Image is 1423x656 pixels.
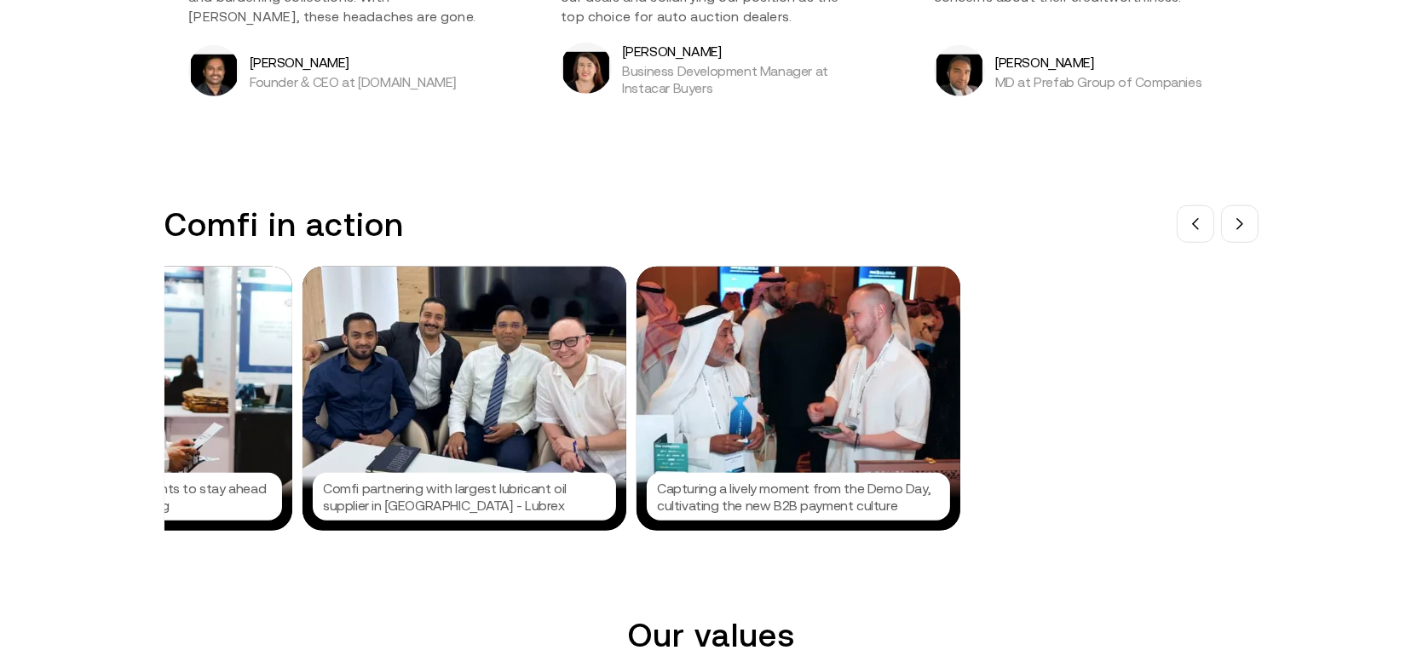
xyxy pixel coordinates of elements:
p: Business Development Manager at Instacar Buyers [622,62,861,96]
img: Bibin Varghese [191,55,237,96]
p: Founder & CEO at [DOMAIN_NAME] [250,73,456,90]
h5: [PERSON_NAME] [250,51,456,73]
h3: Comfi in action [164,205,404,244]
p: Capturing a lively moment from the Demo Day, cultivating the new B2B payment culture [657,480,940,514]
img: Kara Pearse [563,52,609,94]
img: Arif Shahzad Butt [936,55,982,96]
h5: [PERSON_NAME] [995,51,1202,73]
h5: [PERSON_NAME] [622,40,861,62]
p: MD at Prefab Group of Companies [995,73,1202,90]
p: Comfi partnering with largest lubricant oil supplier in [GEOGRAPHIC_DATA] - Lubrex [323,480,606,514]
h2: Our values [175,616,1248,654]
